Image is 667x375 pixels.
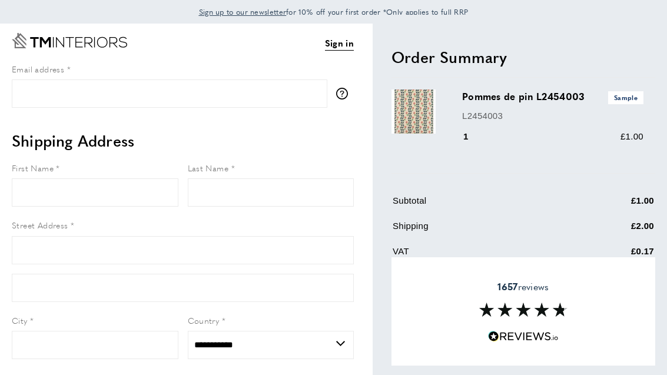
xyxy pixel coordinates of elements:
[199,6,287,17] span: Sign up to our newsletter
[391,89,436,134] img: Pommes de pin L2454003
[608,91,643,104] span: Sample
[393,194,572,217] td: Subtotal
[325,36,354,51] a: Sign in
[12,162,54,174] span: First Name
[188,314,220,326] span: Country
[462,130,485,144] div: 1
[393,244,572,267] td: VAT
[573,219,654,242] td: £2.00
[12,63,64,75] span: Email address
[573,194,654,217] td: £1.00
[199,6,469,17] span: for 10% off your first order *Only applies to full RRP
[12,130,354,151] h2: Shipping Address
[393,219,572,242] td: Shipping
[620,131,643,141] span: £1.00
[497,281,549,293] span: reviews
[573,244,654,267] td: £0.17
[12,219,68,231] span: Street Address
[497,280,517,293] strong: 1657
[488,331,559,342] img: Reviews.io 5 stars
[336,88,354,99] button: More information
[462,109,643,123] p: L2454003
[12,33,127,48] a: Go to Home page
[391,47,655,68] h2: Order Summary
[462,89,643,104] h3: Pommes de pin L2454003
[12,314,28,326] span: City
[199,6,287,18] a: Sign up to our newsletter
[188,162,229,174] span: Last Name
[479,303,568,317] img: Reviews section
